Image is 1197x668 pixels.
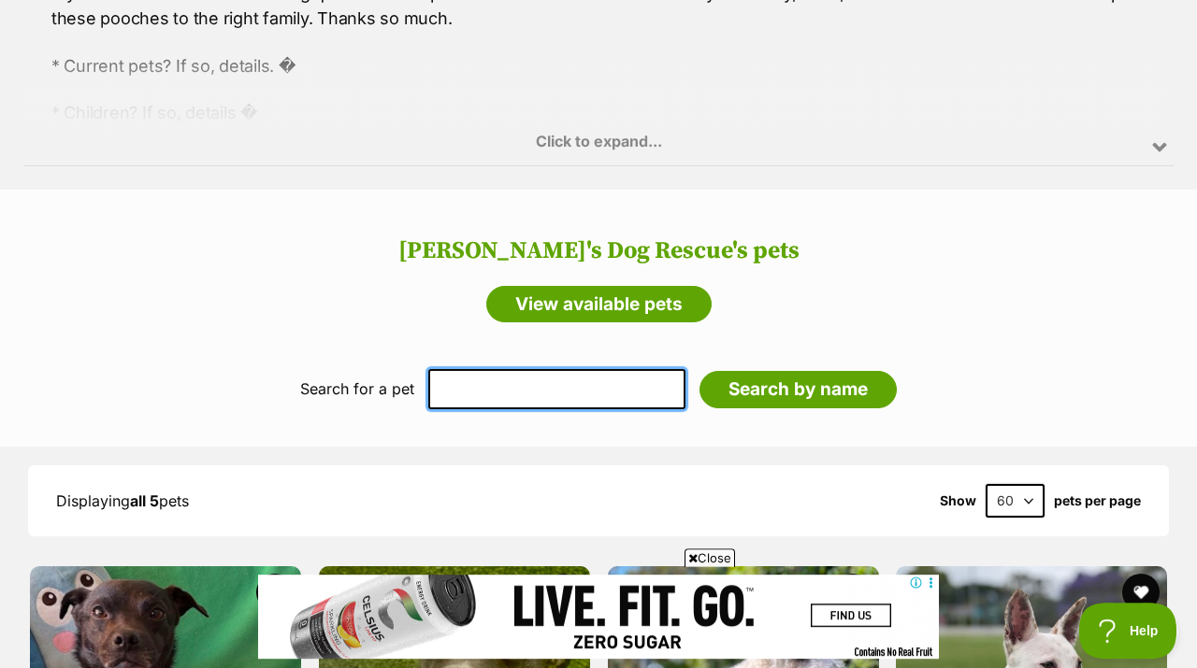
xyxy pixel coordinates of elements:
label: Search for a pet [300,380,414,397]
span: Displaying pets [56,491,189,510]
iframe: Advertisement [258,575,939,659]
label: pets per page [1054,493,1141,508]
h2: [PERSON_NAME]'s Dog Rescue's pets [19,237,1178,265]
strong: all 5 [130,491,159,510]
span: Show [940,493,976,508]
div: Click to expand... [23,21,1174,166]
input: Search by name [699,371,897,408]
button: favourite [256,574,294,611]
a: View available pets [486,286,712,323]
button: favourite [1122,574,1160,611]
span: Close [685,548,735,567]
iframe: Help Scout Beacon - Open [1079,603,1178,659]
